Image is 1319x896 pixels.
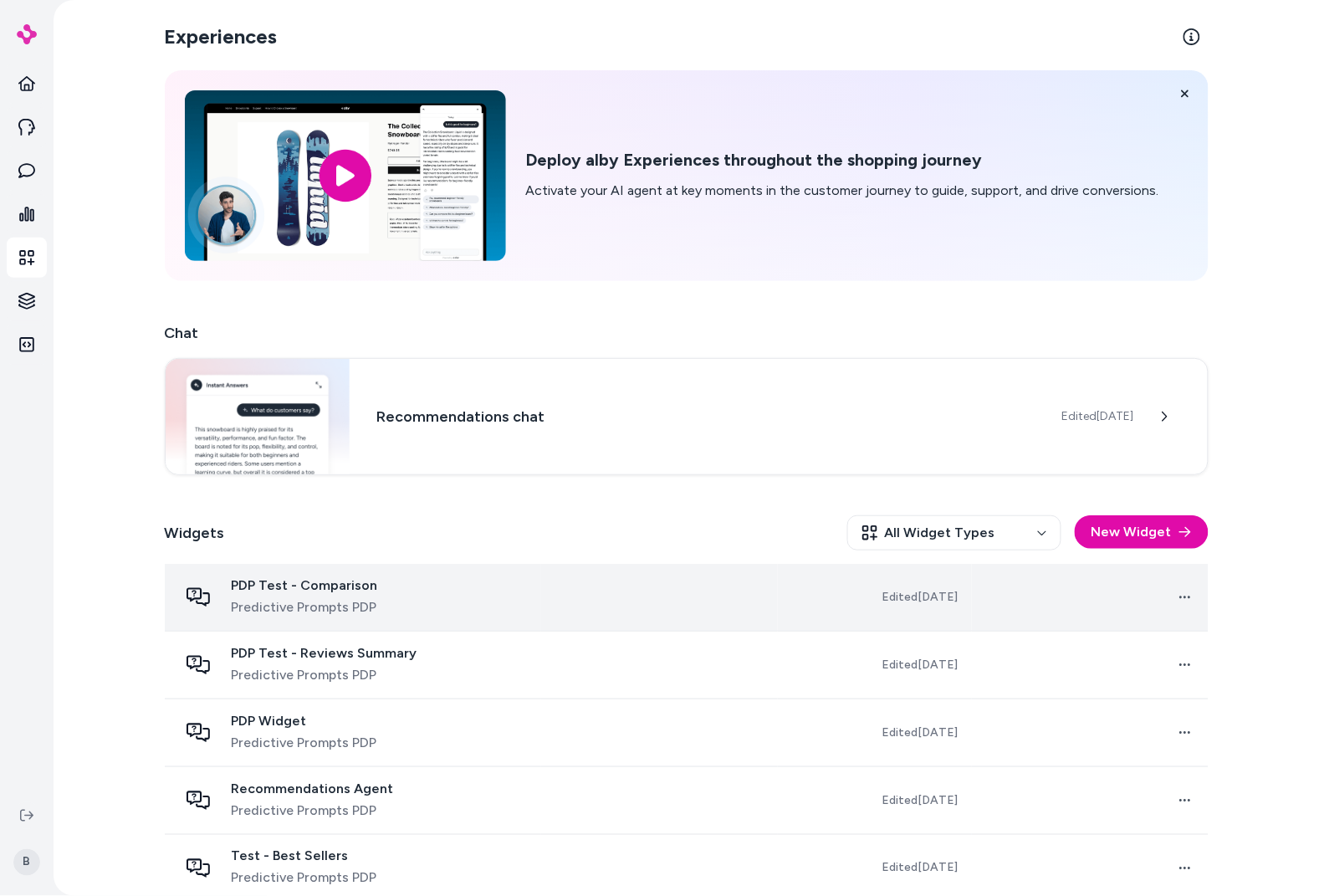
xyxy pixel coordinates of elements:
[882,792,959,809] span: Edited [DATE]
[165,358,1209,475] a: Chat widgetRecommendations chatEdited[DATE]
[1075,515,1209,549] button: New Widget
[165,23,278,50] h2: Experiences
[526,181,1159,201] p: Activate your AI agent at key moments in the customer journey to guide, support, and drive conver...
[376,405,1035,428] h3: Recommendations chat
[232,868,377,888] span: Predictive Prompts PDP
[232,577,378,594] span: PDP Test - Comparison
[232,597,378,617] span: Predictive Prompts PDP
[232,645,417,662] span: PDP Test - Reviews Summary
[1062,408,1134,425] span: Edited [DATE]
[165,321,1209,345] h2: Chat
[232,848,377,865] span: Test - Best Sellers
[882,860,959,877] span: Edited [DATE]
[882,657,959,673] span: Edited [DATE]
[847,515,1061,550] button: All Widget Types
[10,836,43,889] button: B
[232,665,417,685] span: Predictive Prompts PDP
[13,849,40,876] span: B
[526,150,1159,171] h2: Deploy alby Experiences throughout the shopping journey
[882,724,959,741] span: Edited [DATE]
[232,733,377,753] span: Predictive Prompts PDP
[882,589,959,606] span: Edited [DATE]
[166,359,350,474] img: Chat widget
[232,801,394,821] span: Predictive Prompts PDP
[232,713,377,730] span: PDP Widget
[165,521,225,545] h2: Widgets
[17,24,37,44] img: alby Logo
[232,781,394,797] span: Recommendations Agent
